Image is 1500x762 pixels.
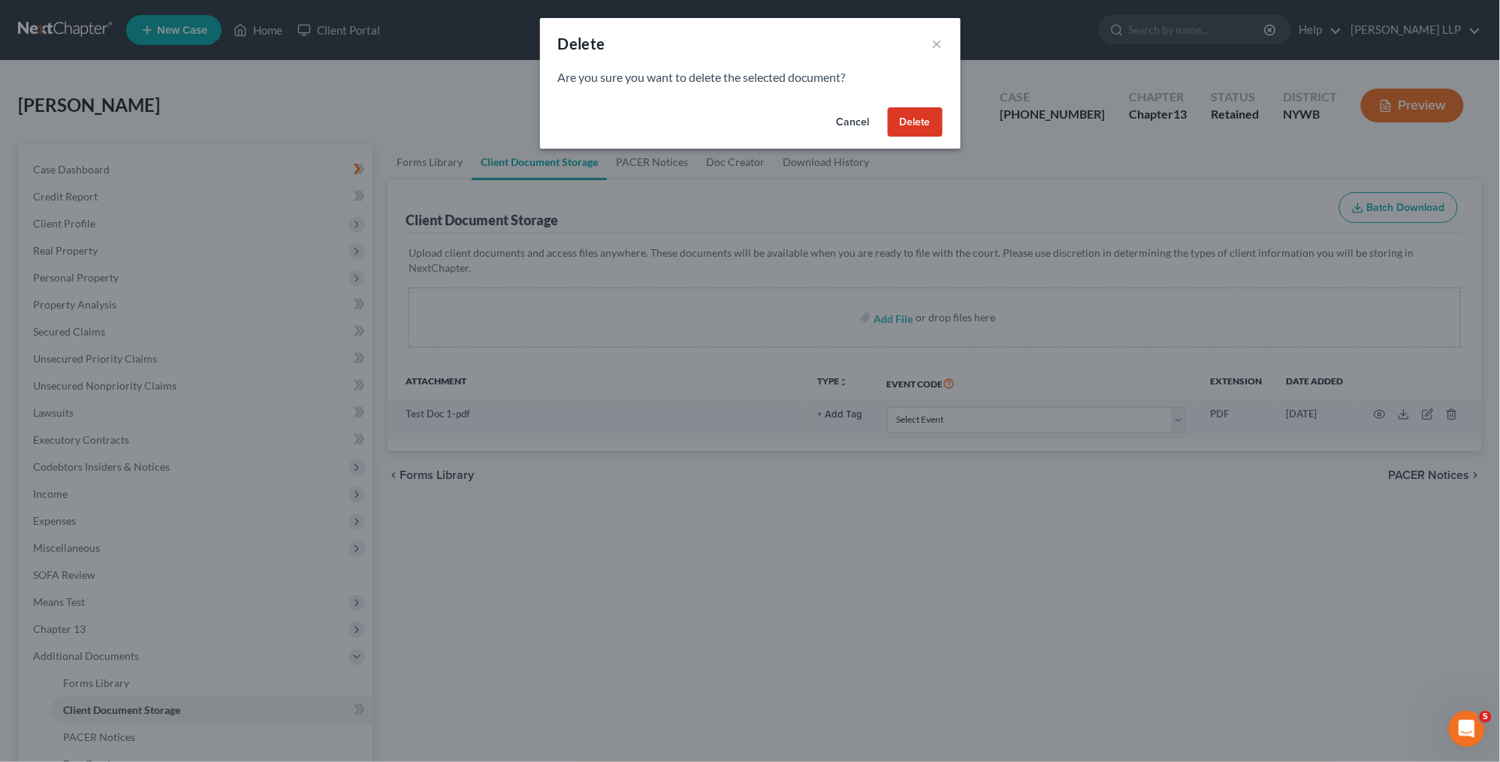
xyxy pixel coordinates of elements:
button: Delete [888,107,943,137]
button: Cancel [825,107,882,137]
iframe: Intercom live chat [1449,711,1485,747]
div: Delete [558,33,605,54]
span: 5 [1480,711,1492,723]
p: Are you sure you want to delete the selected document? [558,69,943,86]
button: × [932,35,943,53]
